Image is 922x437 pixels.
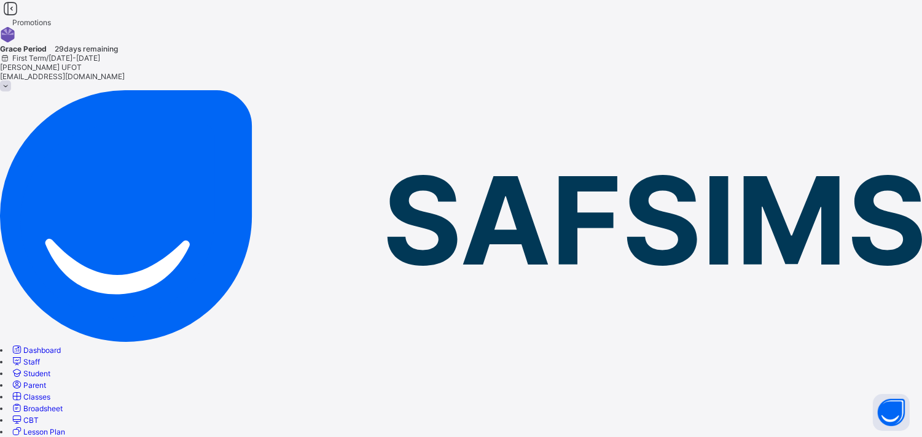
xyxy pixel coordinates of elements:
[10,346,61,355] a: Dashboard
[23,427,65,436] span: Lesson Plan
[23,381,46,390] span: Parent
[10,381,46,390] a: Parent
[23,416,39,425] span: CBT
[23,392,50,401] span: Classes
[23,369,50,378] span: Student
[10,404,63,413] a: Broadsheet
[10,392,50,401] a: Classes
[12,18,51,27] span: Promotions
[873,394,910,431] button: Open asap
[23,357,40,366] span: Staff
[23,404,63,413] span: Broadsheet
[10,416,39,425] a: CBT
[23,346,61,355] span: Dashboard
[55,44,118,53] span: 29 days remaining
[10,369,50,378] a: Student
[10,357,40,366] a: Staff
[10,427,65,436] a: Lesson Plan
